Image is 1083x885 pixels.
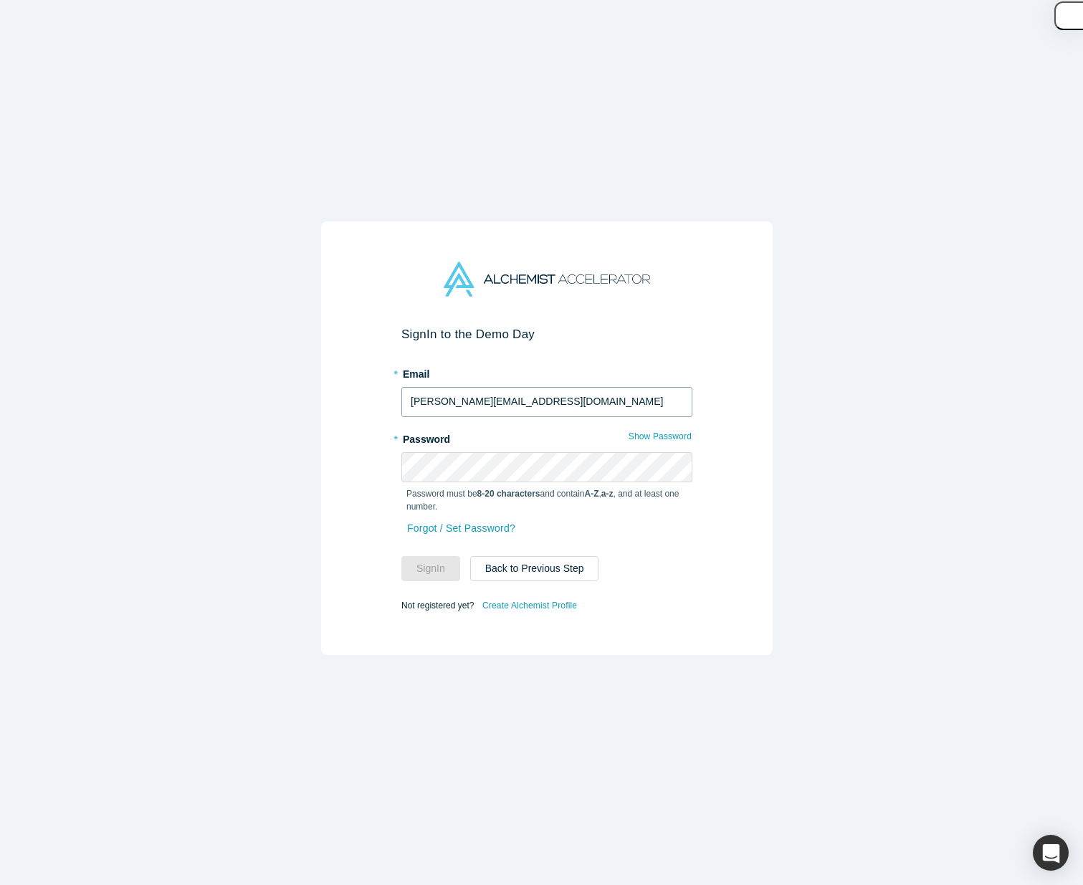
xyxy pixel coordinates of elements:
[601,489,614,499] strong: a-z
[477,489,540,499] strong: 8-20 characters
[470,556,599,581] button: Back to Previous Step
[628,427,692,446] button: Show Password
[401,600,474,610] span: Not registered yet?
[401,362,692,382] label: Email
[585,489,599,499] strong: A-Z
[401,427,692,447] label: Password
[444,262,650,297] img: Alchemist Accelerator Logo
[406,487,687,513] p: Password must be and contain , , and at least one number.
[482,596,578,615] a: Create Alchemist Profile
[401,556,460,581] button: SignIn
[406,516,516,541] a: Forgot / Set Password?
[401,327,692,342] h2: Sign In to the Demo Day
